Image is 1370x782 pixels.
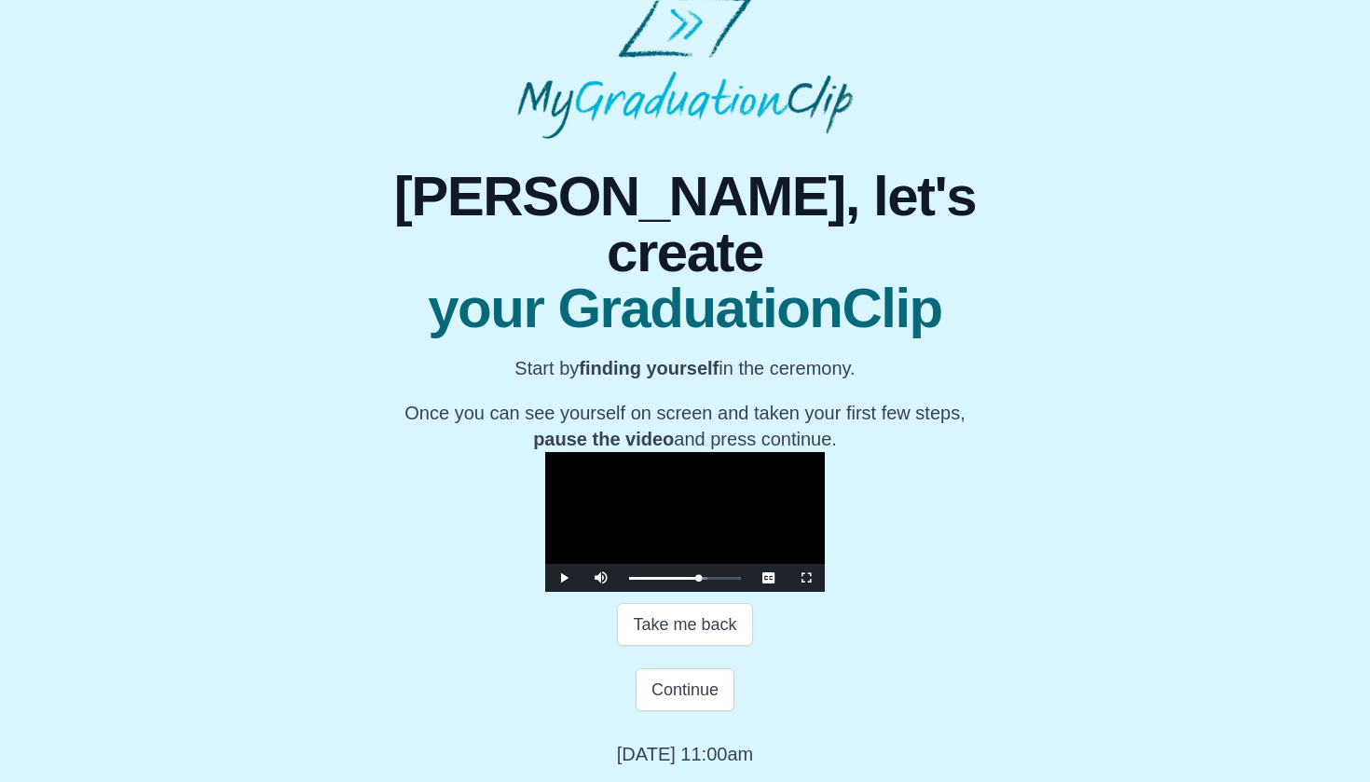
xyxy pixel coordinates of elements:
[582,564,620,592] button: Mute
[750,564,788,592] button: Captions
[545,564,582,592] button: Play
[579,358,719,378] b: finding yourself
[343,281,1028,336] span: your GraduationClip
[343,400,1028,452] p: Once you can see yourself on screen and taken your first few steps, and press continue.
[629,577,741,580] div: Progress Bar
[533,429,674,449] b: pause the video
[617,603,752,646] button: Take me back
[617,741,753,767] p: [DATE] 11:00am
[636,668,734,711] button: Continue
[545,452,825,592] div: Video Player
[788,564,825,592] button: Fullscreen
[343,355,1028,381] p: Start by in the ceremony.
[343,169,1028,281] span: [PERSON_NAME], let's create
